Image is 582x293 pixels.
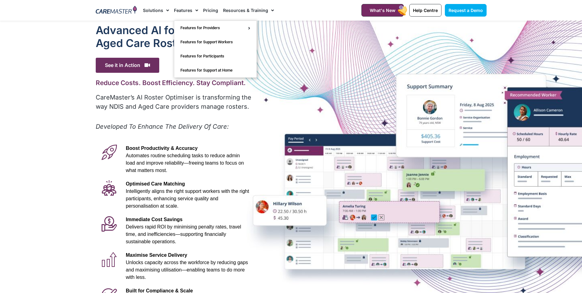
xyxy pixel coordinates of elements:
a: Features for Participants [174,49,256,63]
span: Intelligently aligns the right support workers with the right participants, enhancing service qua... [126,189,249,209]
span: Immediate Cost Savings [126,217,183,222]
span: See it in Action [96,58,159,73]
a: What's New [361,4,404,17]
a: Features for Providers [174,21,256,35]
span: Delivers rapid ROI by minimising penalty rates, travel time, and inefficiencies—supporting financ... [126,224,241,244]
span: What's New [370,8,395,13]
a: Features for Support at Home [174,63,256,77]
a: Help Centre [409,4,441,17]
span: Boost Productivity & Accuracy [126,146,198,151]
ul: Features [174,21,257,78]
a: Features for Support Workers [174,35,256,49]
img: CareMaster Logo [96,6,137,15]
span: Automates routine scheduling tasks to reduce admin load and improve reliability—freeing teams to ... [126,153,244,173]
span: Maximise Service Delivery [126,252,187,258]
p: CareMaster’s AI Roster Optimiser is transforming the way NDIS and Aged Care providers manage rost... [96,93,252,111]
a: Request a Demo [445,4,487,17]
span: Optimised Care Matching [126,181,185,186]
h1: Advanced Al for NDIS and Aged Care Rostering [96,24,252,49]
span: Unlocks capacity across the workforce by reducing gaps and maximising utilisation—enabling teams ... [126,260,248,280]
span: Request a Demo [449,8,483,13]
h2: Reduce Costs. Boost Efficiency. Stay Compliant. [96,79,252,87]
em: Developed To Enhance The Delivery Of Care: [96,123,229,130]
span: Help Centre [413,8,438,13]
